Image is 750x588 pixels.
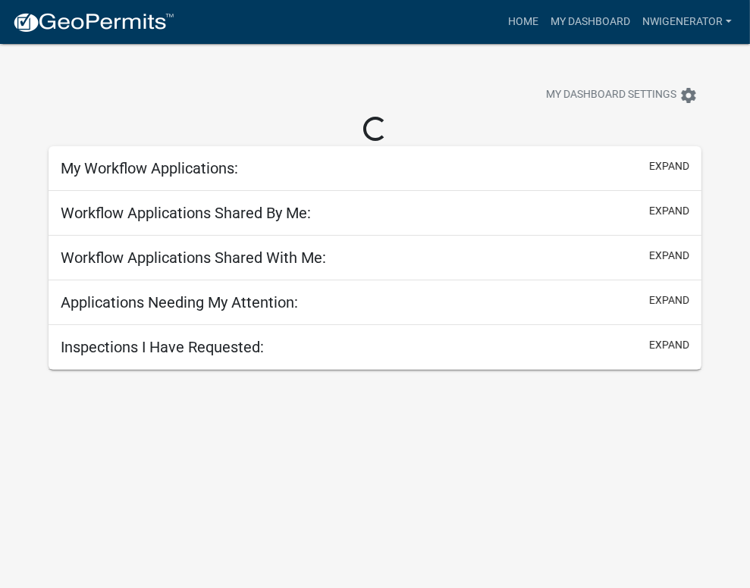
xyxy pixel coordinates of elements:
button: expand [649,292,689,308]
i: settings [679,86,698,105]
a: nwigenerator [636,8,738,36]
a: My Dashboard [544,8,636,36]
button: expand [649,337,689,353]
button: expand [649,248,689,264]
a: Home [502,8,544,36]
h5: Inspections I Have Requested: [61,338,264,356]
h5: Workflow Applications Shared By Me: [61,204,311,222]
span: My Dashboard Settings [546,86,676,105]
h5: Workflow Applications Shared With Me: [61,249,326,267]
button: My Dashboard Settingssettings [534,80,710,110]
button: expand [649,203,689,219]
button: expand [649,158,689,174]
h5: My Workflow Applications: [61,159,238,177]
h5: Applications Needing My Attention: [61,293,298,311]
